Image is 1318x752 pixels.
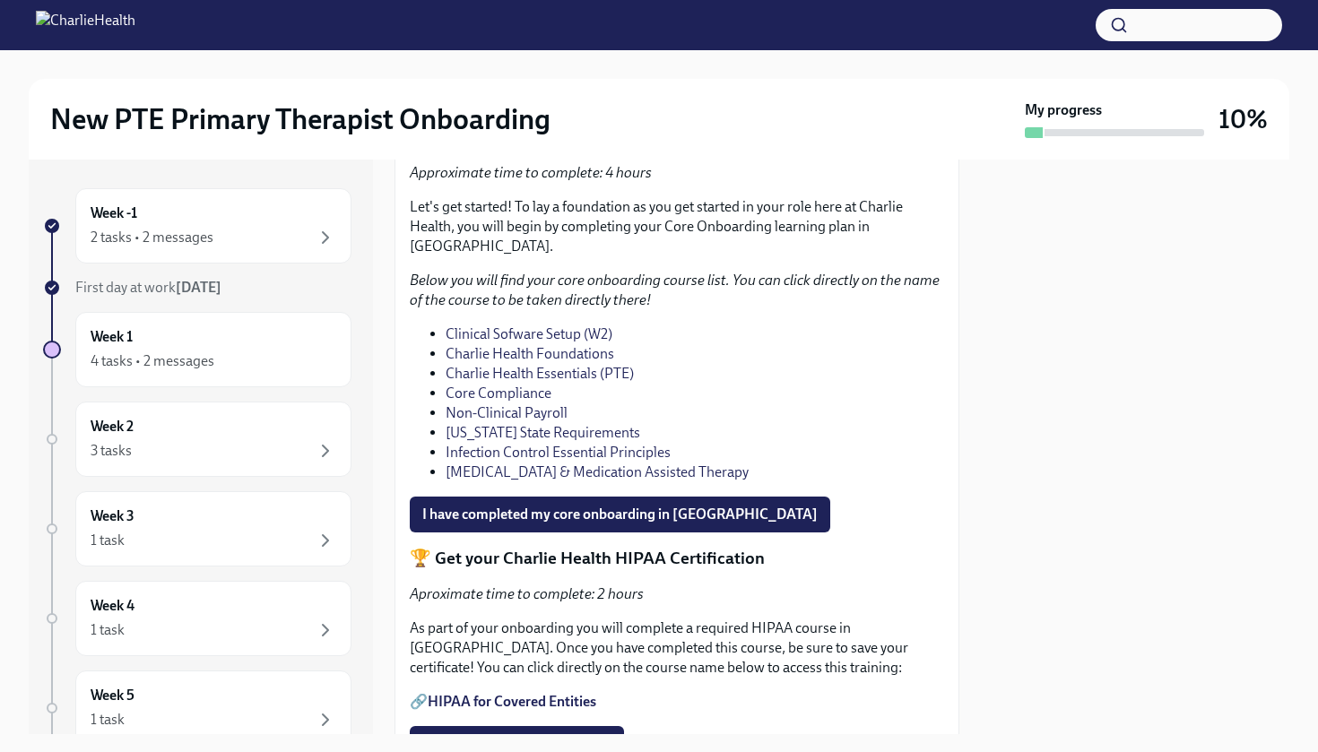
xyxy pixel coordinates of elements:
a: Charlie Health Foundations [446,345,614,362]
a: Non-Clinical Payroll [446,404,568,421]
div: 1 task [91,531,125,550]
p: Let's get started! To lay a foundation as you get started in your role here at Charlie Health, yo... [410,197,944,256]
a: [US_STATE] State Requirements [446,424,640,441]
a: Week 23 tasks [43,402,351,477]
a: HIPAA for Covered Entities [428,693,596,710]
a: Week 14 tasks • 2 messages [43,312,351,387]
a: Infection Control Essential Principles [446,444,671,461]
h3: 10% [1218,103,1268,135]
h6: Week 2 [91,417,134,437]
h6: Week -1 [91,203,137,223]
a: First day at work[DATE] [43,278,351,298]
h2: New PTE Primary Therapist Onboarding [50,101,551,137]
a: Week 41 task [43,581,351,656]
span: First day at work [75,279,221,296]
div: 1 task [91,620,125,640]
p: 🔗 [410,692,944,712]
h6: Week 5 [91,686,134,705]
a: Week 31 task [43,491,351,566]
a: Core Compliance [446,385,551,402]
a: Charlie Health Essentials (PTE) [446,365,634,382]
h6: Week 3 [91,506,134,526]
a: [MEDICAL_DATA] & Medication Assisted Therapy [446,463,749,480]
a: Week 51 task [43,670,351,746]
div: 3 tasks [91,441,132,461]
a: Week -12 tasks • 2 messages [43,188,351,264]
h6: Week 4 [91,596,134,616]
h6: Week 1 [91,327,133,347]
strong: [DATE] [176,279,221,296]
img: CharlieHealth [36,11,135,39]
div: 4 tasks • 2 messages [91,351,214,371]
p: As part of your onboarding you will complete a required HIPAA course in [GEOGRAPHIC_DATA]. Once y... [410,618,944,678]
div: 1 task [91,710,125,730]
a: Clinical Sofware Setup (W2) [446,325,612,342]
button: I have completed my core onboarding in [GEOGRAPHIC_DATA] [410,497,830,532]
p: 🏆 Get your Charlie Health HIPAA Certification [410,547,944,570]
em: Below you will find your core onboarding course list. You can click directly on the name of the c... [410,272,940,308]
em: Approximate time to complete: 4 hours [410,164,652,181]
strong: My progress [1025,100,1102,120]
div: 2 tasks • 2 messages [91,228,213,247]
em: Aproximate time to complete: 2 hours [410,585,644,602]
span: I have completed my core onboarding in [GEOGRAPHIC_DATA] [422,506,818,523]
